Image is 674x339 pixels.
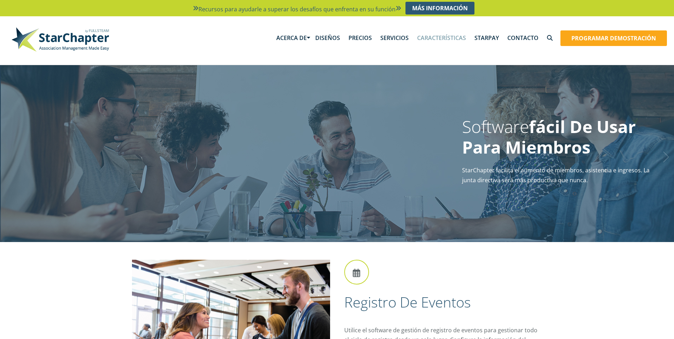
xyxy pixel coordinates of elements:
font: Recursos para ayudarle a superar los desafíos que enfrenta en su función [198,5,396,13]
font: StarChapter facilita el aumento de miembros, asistencia e ingresos. La junta directiva será más p... [462,166,650,184]
font: Software [462,115,529,138]
a: StarPay [470,27,503,49]
font: Registro de eventos [344,292,471,312]
font: Acerca de [276,34,307,42]
font: Más información [412,4,468,12]
a: Programar demostración [561,31,667,46]
a: Diseños [311,27,344,49]
font: Servicios [380,34,409,42]
font: fácil de usar para miembros [462,115,636,159]
font: Programar demostración [571,34,656,42]
font: StarPay [474,34,499,42]
a: Servicios [376,27,413,49]
font: Precios [348,34,372,42]
img: StarChapter-with-Tagline-Main-500.jpg [7,23,113,55]
a: Más información [405,2,474,15]
font: Diseños [315,34,340,42]
a: Contacto [503,27,543,49]
font: Contacto [507,34,538,42]
a: Precios [344,27,376,49]
font: Características [417,34,466,42]
a: Características [413,27,470,49]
